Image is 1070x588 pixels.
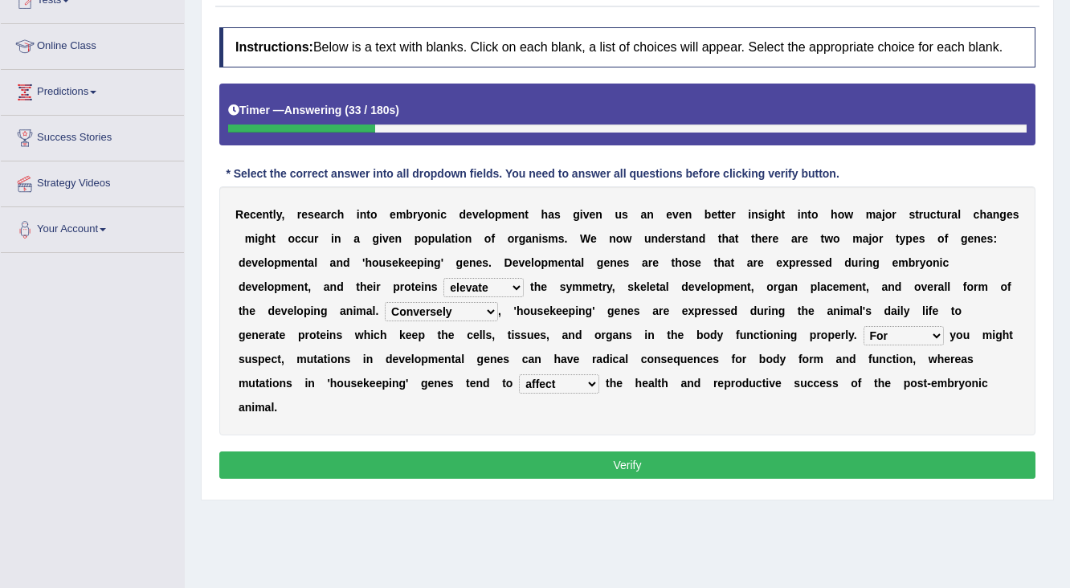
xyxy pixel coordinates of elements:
b: t [717,208,721,221]
b: n [532,232,539,245]
b: o [534,256,541,269]
b: f [945,232,949,245]
b: t [525,208,529,221]
b: o [885,208,892,221]
b: t [269,208,273,221]
b: e [725,208,732,221]
b: w [844,208,853,221]
b: m [245,232,255,245]
b: n [651,232,658,245]
b: j [882,208,885,221]
b: r [413,208,417,221]
b: t [366,208,370,221]
b: p [274,256,281,269]
b: o [267,280,275,293]
b: a [729,232,735,245]
b: a [575,256,582,269]
b: s [919,232,925,245]
b: e [967,232,974,245]
b: r [326,208,330,221]
b: m [548,232,557,245]
b: e [463,256,469,269]
b: i [765,208,768,221]
b: c [295,232,301,245]
b: e [558,256,565,269]
b: e [665,232,672,245]
b: p [428,232,435,245]
b: m [396,208,406,221]
b: n [692,232,699,245]
b: s [482,256,488,269]
b: h [265,232,272,245]
b: p [417,256,424,269]
b: j [868,232,872,245]
b: i [539,232,542,245]
h4: Below is a text with blanks. Click on each blank, a list of choices will appear. Select the appro... [219,27,1035,67]
b: ' [362,256,365,269]
b: e [603,256,610,269]
b: l [273,208,276,221]
b: ' [441,256,443,269]
b: i [255,232,258,245]
b: h [717,256,725,269]
b: , [281,208,284,221]
b: e [802,232,808,245]
b: a [951,208,958,221]
b: s [807,256,813,269]
b: e [590,208,596,221]
b: a [876,208,882,221]
b: e [758,256,764,269]
b: 33 / 180s [349,104,395,116]
b: h [721,232,729,245]
b: e [476,256,483,269]
b: o [484,232,492,245]
b: b [406,208,413,221]
b: u [940,208,947,221]
b: r [919,208,923,221]
b: r [768,232,772,245]
b: a [525,232,532,245]
b: r [648,256,652,269]
b: r [879,232,883,245]
b: r [671,232,675,245]
b: e [405,256,411,269]
b: c [250,208,256,221]
b: g [872,256,880,269]
b: g [597,256,604,269]
b: l [485,208,488,221]
b: n [609,232,616,245]
b: o [925,256,933,269]
b: i [331,232,334,245]
b: s [541,232,548,245]
b: v [518,256,525,269]
b: n [564,256,571,269]
b: s [1013,208,1019,221]
b: a [986,208,993,221]
b: e [258,256,264,269]
b: e [525,256,531,269]
b: n [297,256,304,269]
b: t [718,232,722,245]
b: t [807,208,811,221]
b: a [548,208,554,221]
b: o [423,208,431,221]
b: a [725,256,731,269]
b: u [379,256,386,269]
b: r [731,208,735,221]
b: n [334,232,341,245]
b: p [495,208,502,221]
b: y [417,208,423,221]
b: s [813,256,819,269]
b: n [336,256,343,269]
b: h [337,208,345,221]
b: Instructions: [235,40,313,54]
b: y [920,256,926,269]
b: t [915,208,919,221]
b: o [458,232,465,245]
b: t [937,208,941,221]
b: s [623,256,630,269]
b: u [644,232,651,245]
a: Online Class [1,24,184,64]
b: a [863,232,869,245]
b: e [256,208,263,221]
